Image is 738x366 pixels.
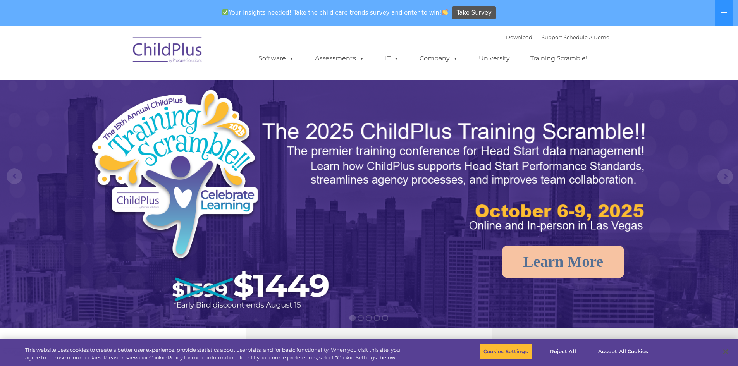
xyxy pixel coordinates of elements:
font: | [506,34,609,40]
a: University [471,51,518,66]
a: Software [251,51,302,66]
span: Last name [108,51,131,57]
a: Learn More [502,246,624,278]
a: Company [412,51,466,66]
a: Download [506,34,532,40]
button: Accept All Cookies [594,344,652,360]
img: ChildPlus by Procare Solutions [129,32,206,70]
button: Close [717,343,734,360]
img: 👏 [442,9,448,15]
a: Take Survey [452,6,496,20]
span: Take Survey [457,6,492,20]
a: Schedule A Demo [564,34,609,40]
a: Assessments [307,51,372,66]
a: Training Scramble!! [523,51,597,66]
button: Cookies Settings [479,344,532,360]
button: Reject All [539,344,587,360]
span: Phone number [108,83,141,89]
span: Your insights needed! Take the child care trends survey and enter to win! [219,5,451,20]
a: Support [542,34,562,40]
a: IT [377,51,407,66]
div: This website uses cookies to create a better user experience, provide statistics about user visit... [25,346,406,361]
img: ✅ [222,9,228,15]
